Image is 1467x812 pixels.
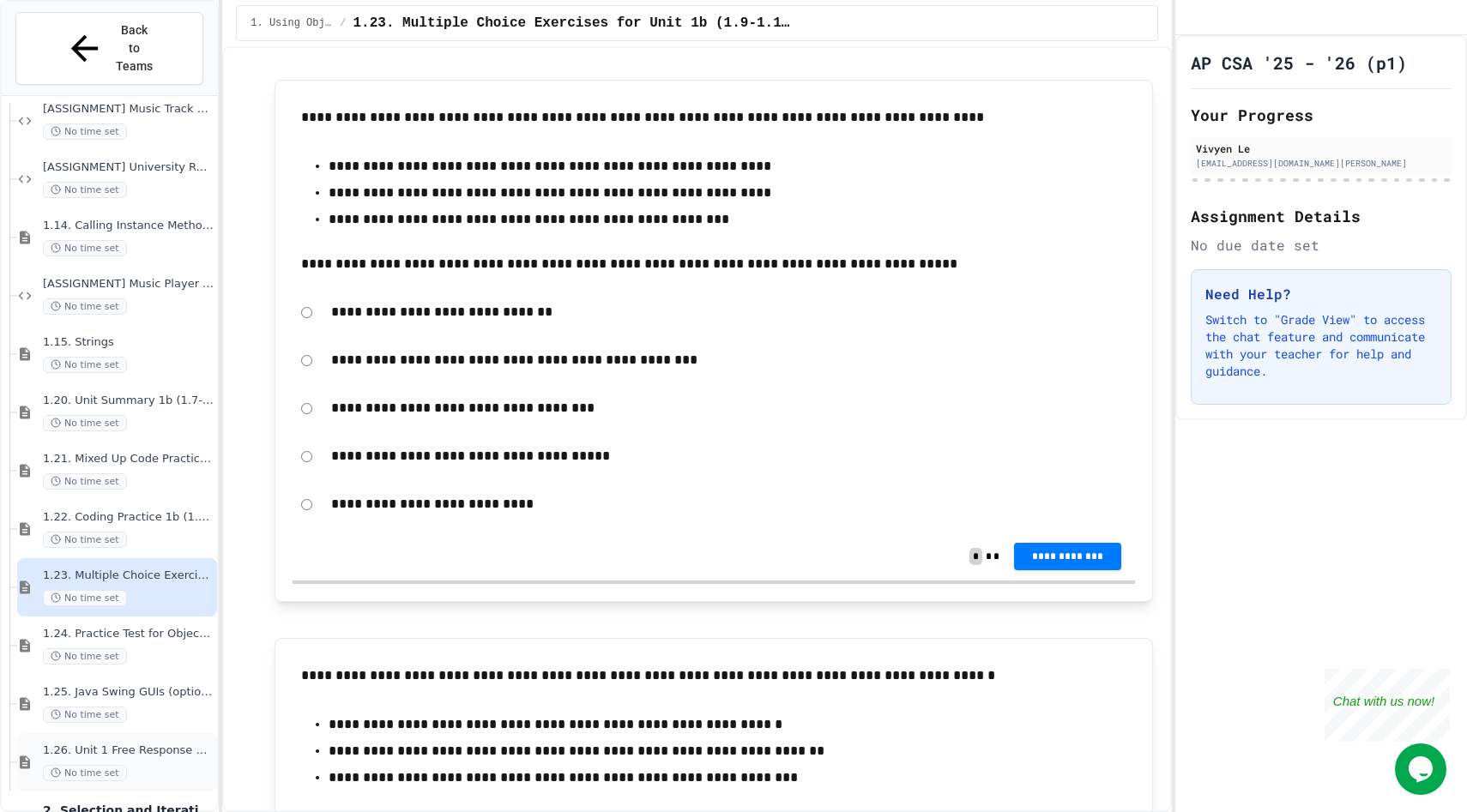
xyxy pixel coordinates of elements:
[1196,141,1446,156] div: Vivyen Le
[43,510,214,525] span: 1.22. Coding Practice 1b (1.7-1.15)
[1191,51,1407,75] h1: AP CSA '25 - '26 (p1)
[43,452,214,466] span: 1.21. Mixed Up Code Practice 1b (1.7-1.15)
[1395,743,1450,795] iframe: chat widget
[43,707,127,723] span: No time set
[43,357,127,373] span: No time set
[43,765,127,781] span: No time set
[43,685,214,700] span: 1.25. Java Swing GUIs (optional)
[43,473,127,490] span: No time set
[43,182,127,198] span: No time set
[43,394,214,408] span: 1.20. Unit Summary 1b (1.7-1.15)
[340,16,346,30] span: /
[251,16,333,30] span: 1. Using Objects and Methods
[43,627,214,641] span: 1.24. Practice Test for Objects (1.12-1.14)
[1191,235,1452,256] div: No due date set
[43,415,127,431] span: No time set
[43,568,214,583] span: 1.23. Multiple Choice Exercises for Unit 1b (1.9-1.15)
[1205,284,1437,304] h3: Need Help?
[43,532,127,548] span: No time set
[43,102,214,117] span: [ASSIGNMENT] Music Track Creator (LO4)
[15,12,203,85] button: Back to Teams
[43,219,214,233] span: 1.14. Calling Instance Methods
[115,21,155,75] span: Back to Teams
[43,277,214,292] span: [ASSIGNMENT] Music Player Debugger (LO3)
[1191,204,1452,228] h2: Assignment Details
[43,335,214,350] span: 1.15. Strings
[1191,103,1452,127] h2: Your Progress
[43,160,214,175] span: [ASSIGNMENT] University Registration System (LO4)
[1205,311,1437,380] p: Switch to "Grade View" to access the chat feature and communicate with your teacher for help and ...
[1196,157,1446,170] div: [EMAIL_ADDRESS][DOMAIN_NAME][PERSON_NAME]
[43,590,127,606] span: No time set
[43,240,127,256] span: No time set
[43,648,127,665] span: No time set
[43,123,127,140] span: No time set
[353,13,793,33] span: 1.23. Multiple Choice Exercises for Unit 1b (1.9-1.15)
[1325,669,1450,742] iframe: chat widget
[43,743,214,758] span: 1.26. Unit 1 Free Response Question (FRQ) Practice
[43,298,127,315] span: No time set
